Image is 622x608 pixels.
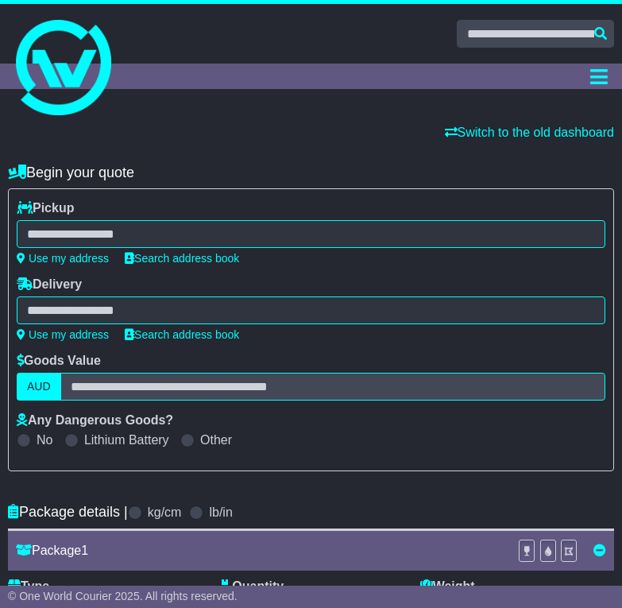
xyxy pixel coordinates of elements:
[17,200,74,215] label: Pickup
[445,126,614,139] a: Switch to the old dashboard
[81,544,88,557] span: 1
[583,64,614,89] button: Toggle navigation
[148,505,182,520] label: kg/cm
[37,432,52,447] label: No
[17,373,61,401] label: AUD
[8,165,614,181] h4: Begin your quote
[420,579,475,594] label: Weight
[84,432,169,447] label: Lithium Battery
[17,412,173,428] label: Any Dangerous Goods?
[8,543,510,558] div: Package
[17,353,101,368] label: Goods Value
[8,579,49,594] label: Type
[593,544,606,557] a: Remove this item
[218,579,284,594] label: Quantity
[17,252,109,265] a: Use my address
[125,328,239,341] a: Search address book
[125,252,239,265] a: Search address book
[17,328,109,341] a: Use my address
[8,590,238,602] span: © One World Courier 2025. All rights reserved.
[17,277,82,292] label: Delivery
[8,504,128,521] h4: Package details |
[200,432,232,447] label: Other
[209,505,232,520] label: lb/in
